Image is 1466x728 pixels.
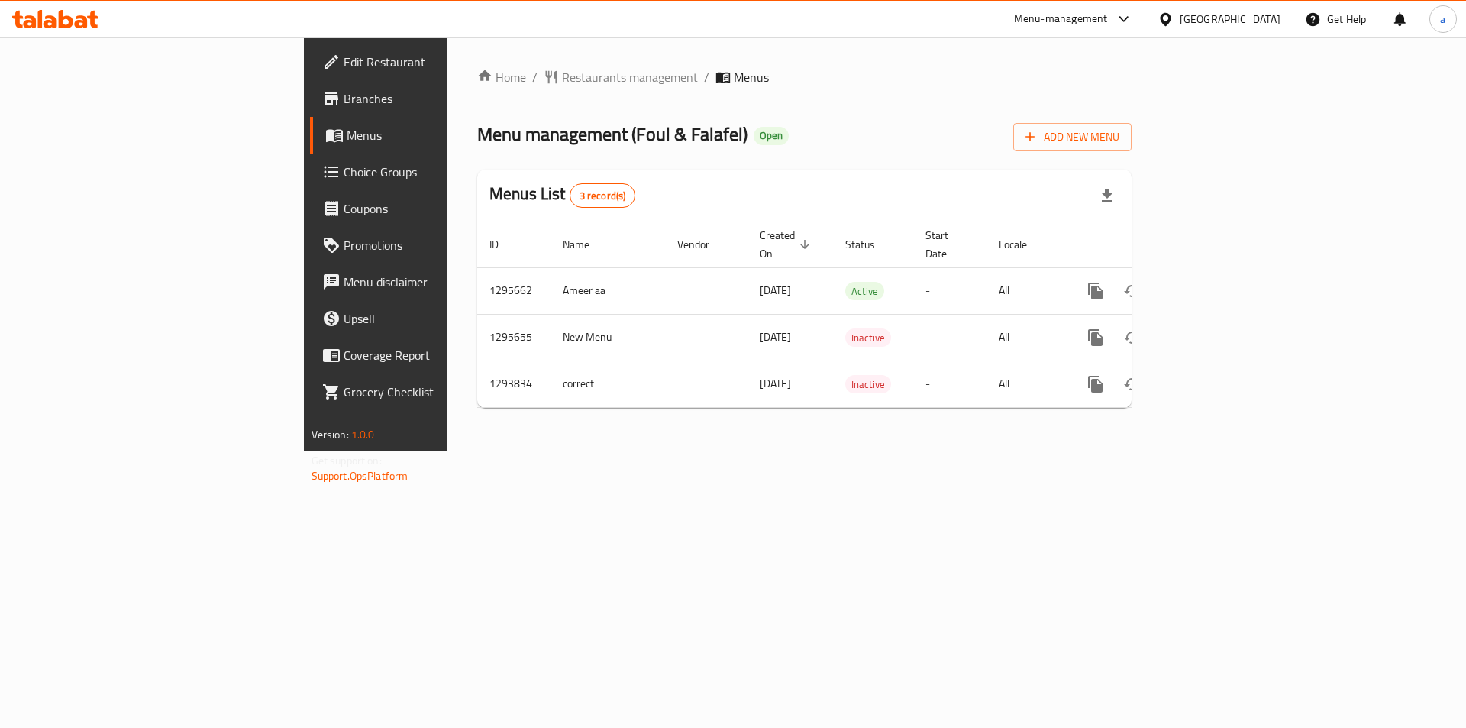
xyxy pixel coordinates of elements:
[760,226,815,263] span: Created On
[351,425,375,445] span: 1.0.0
[310,300,549,337] a: Upsell
[310,374,549,410] a: Grocery Checklist
[760,280,791,300] span: [DATE]
[754,129,789,142] span: Open
[845,328,891,347] div: Inactive
[310,264,549,300] a: Menu disclaimer
[760,374,791,393] span: [DATE]
[310,337,549,374] a: Coverage Report
[310,80,549,117] a: Branches
[1180,11,1280,28] div: [GEOGRAPHIC_DATA]
[563,235,609,254] span: Name
[312,451,382,471] span: Get support on:
[1014,10,1108,28] div: Menu-management
[986,361,1065,407] td: All
[986,267,1065,314] td: All
[999,235,1047,254] span: Locale
[754,127,789,145] div: Open
[1013,123,1132,151] button: Add New Menu
[845,329,891,347] span: Inactive
[310,190,549,227] a: Coupons
[344,346,537,364] span: Coverage Report
[551,267,665,314] td: Ameer aa
[310,44,549,80] a: Edit Restaurant
[344,163,537,181] span: Choice Groups
[310,227,549,264] a: Promotions
[845,235,895,254] span: Status
[344,89,537,108] span: Branches
[570,189,635,203] span: 3 record(s)
[544,68,698,86] a: Restaurants management
[677,235,729,254] span: Vendor
[347,126,537,144] span: Menus
[1089,177,1125,214] div: Export file
[344,273,537,291] span: Menu disclaimer
[1077,319,1114,356] button: more
[913,314,986,361] td: -
[1114,366,1151,403] button: Change Status
[845,283,884,300] span: Active
[477,68,1132,86] nav: breadcrumb
[344,383,537,401] span: Grocery Checklist
[1077,273,1114,309] button: more
[344,53,537,71] span: Edit Restaurant
[312,425,349,445] span: Version:
[570,183,636,208] div: Total records count
[1025,128,1119,147] span: Add New Menu
[344,236,537,254] span: Promotions
[1114,273,1151,309] button: Change Status
[845,376,891,393] span: Inactive
[1440,11,1445,28] span: a
[845,375,891,393] div: Inactive
[925,226,968,263] span: Start Date
[913,267,986,314] td: -
[344,199,537,218] span: Coupons
[704,68,709,86] li: /
[1065,222,1236,268] th: Actions
[312,466,408,486] a: Support.OpsPlatform
[551,361,665,407] td: correct
[760,327,791,347] span: [DATE]
[913,361,986,407] td: -
[551,314,665,361] td: New Menu
[477,222,1236,408] table: enhanced table
[1077,366,1114,403] button: more
[1114,319,1151,356] button: Change Status
[489,235,518,254] span: ID
[562,68,698,86] span: Restaurants management
[310,117,549,154] a: Menus
[489,183,635,208] h2: Menus List
[310,154,549,190] a: Choice Groups
[734,68,769,86] span: Menus
[344,309,537,328] span: Upsell
[477,117,748,151] span: Menu management ( Foul & Falafel )
[986,314,1065,361] td: All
